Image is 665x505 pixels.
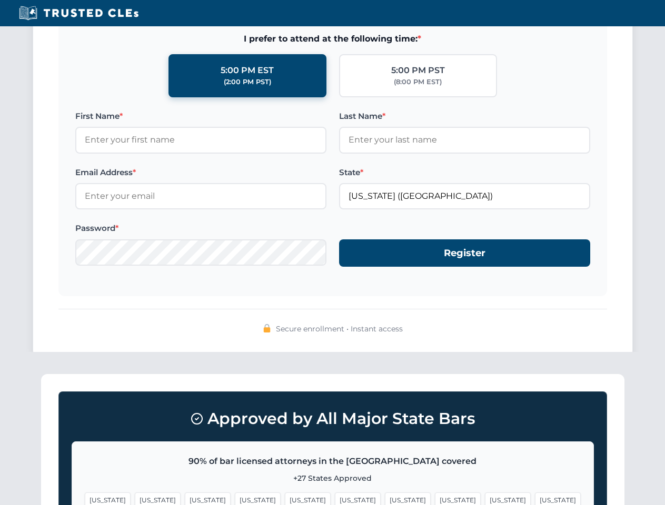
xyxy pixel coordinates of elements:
[75,183,326,209] input: Enter your email
[75,110,326,123] label: First Name
[339,127,590,153] input: Enter your last name
[72,405,594,433] h3: Approved by All Major State Bars
[339,166,590,179] label: State
[85,472,581,484] p: +27 States Approved
[276,323,403,335] span: Secure enrollment • Instant access
[263,324,271,332] img: 🔒
[75,32,590,46] span: I prefer to attend at the following time:
[75,222,326,235] label: Password
[394,77,442,87] div: (8:00 PM EST)
[75,127,326,153] input: Enter your first name
[16,5,142,21] img: Trusted CLEs
[339,239,590,267] button: Register
[339,183,590,209] input: Arizona (AZ)
[391,64,445,77] div: 5:00 PM PST
[339,110,590,123] label: Last Name
[75,166,326,179] label: Email Address
[224,77,271,87] div: (2:00 PM PST)
[85,454,581,468] p: 90% of bar licensed attorneys in the [GEOGRAPHIC_DATA] covered
[221,64,274,77] div: 5:00 PM EST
